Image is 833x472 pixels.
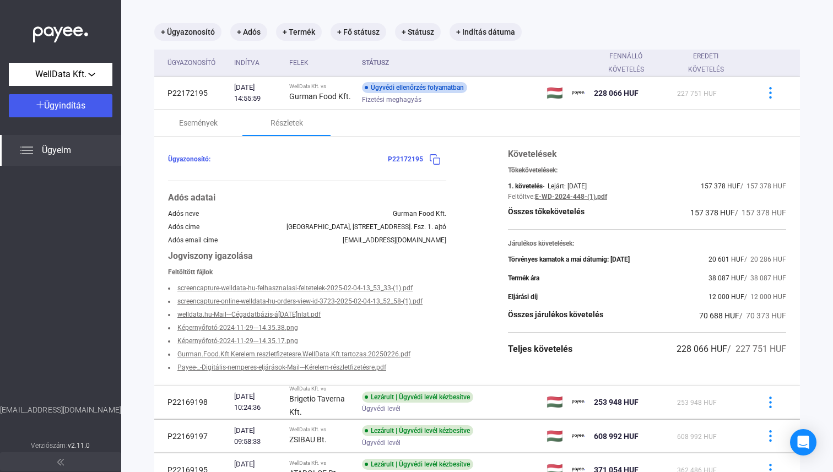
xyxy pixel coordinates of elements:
[276,23,322,41] mat-chip: + Termék
[508,148,786,161] div: Követelések
[362,392,473,403] div: Lezárult | Ügyvédi levél kézbesítve
[167,56,225,69] div: Ügyazonosító
[36,101,44,108] img: plus-white.svg
[289,435,327,444] strong: ZSIBAU Bt.
[727,344,786,354] span: / 227 751 HUF
[177,350,410,358] a: Gurman.Food.Kft.Kerelem.reszletfizetesre.WellData.Kft.tartozas.20250226.pdf
[68,442,90,449] strong: v2.11.0
[508,240,786,247] div: Járulékos követelések:
[423,148,446,171] button: copy-blue
[271,116,303,129] div: Részletek
[230,23,267,41] mat-chip: + Adós
[33,20,88,43] img: white-payee-white-dot.svg
[168,268,446,276] div: Feltöltött fájlok
[594,50,658,76] div: Fennálló követelés
[362,436,401,449] span: Ügyvédi levél
[572,430,585,443] img: payee-logo
[572,395,585,409] img: payee-logo
[677,50,735,76] div: Eredeti követelés
[177,364,386,371] a: Payee-_-Digitális-nemperes-eljárások-Mail---Kérelem-részletfizetésre.pdf
[286,223,446,231] div: [GEOGRAPHIC_DATA], [STREET_ADDRESS]. Fsz. 1. ajtó
[508,256,630,263] div: Törvényes kamatok a mai dátumig: [DATE]
[393,210,446,218] div: Gurman Food Kft.
[542,77,567,110] td: 🇭🇺
[154,77,230,110] td: P22172195
[362,459,473,470] div: Lezárult | Ügyvédi levél kézbesítve
[508,193,535,200] div: Feltöltve:
[708,274,744,282] span: 38 087 HUF
[362,82,467,93] div: Ügyvédi ellenőrzés folyamatban
[154,386,230,419] td: P22169198
[395,23,441,41] mat-chip: + Státusz
[168,191,446,204] div: Adós adatai
[508,182,543,190] div: 1. követelés
[508,309,603,322] div: Összes járulékos követelés
[429,154,441,165] img: copy-blue
[508,274,539,282] div: Termék ára
[450,23,522,41] mat-chip: + Indítás dátuma
[177,311,321,318] a: welldata.hu-Mail---Cégadatbázis-á[DATE]́nlat.pdf
[289,92,351,101] strong: Gurman Food Kft.
[744,256,786,263] span: / 20 286 HUF
[289,56,353,69] div: Felek
[765,87,776,99] img: more-blue
[177,297,423,305] a: screencapture-online-welldata-hu-orders-view-id-3723-2025-02-04-13_52_58-(1).pdf
[744,274,786,282] span: / 38 087 HUF
[594,398,639,406] span: 253 948 HUF
[177,284,413,292] a: screencapture-welldata-hu-felhasznalasi-feltetelek-2025-02-04-13_53_33-(1).pdf
[167,56,215,69] div: Ügyazonosító
[508,343,572,356] div: Teljes követelés
[289,394,345,416] strong: Brigetio Taverna Kft.
[759,425,782,448] button: more-blue
[594,89,639,97] span: 228 066 HUF
[177,324,298,332] a: Képernyőfotó-2024-11-29---14.35.38.png
[177,337,298,345] a: Képernyőfotó-2024-11-29---14.35.17.png
[765,397,776,408] img: more-blue
[543,182,587,190] div: - Lejárt: [DATE]
[234,425,280,447] div: [DATE] 09:58:33
[20,144,33,157] img: list.svg
[765,430,776,442] img: more-blue
[362,425,473,436] div: Lezárult | Ügyvédi levél kézbesítve
[168,223,199,231] div: Adós címe
[708,256,744,263] span: 20 601 HUF
[535,193,607,200] a: E-WD-2024-448-(1).pdf
[759,390,782,414] button: more-blue
[289,426,353,433] div: WellData Kft. vs
[362,402,401,415] span: Ügyvédi levél
[759,82,782,105] button: more-blue
[57,459,64,465] img: arrow-double-left-grey.svg
[289,460,353,466] div: WellData Kft. vs
[168,210,199,218] div: Adós neve
[168,155,210,163] span: Ügyazonosító:
[508,206,585,219] div: Összes tőkekövetelés
[168,236,218,244] div: Adós email címe
[594,50,668,76] div: Fennálló követelés
[677,90,717,97] span: 227 751 HUF
[790,429,816,455] div: Open Intercom Messenger
[744,293,786,301] span: / 12 000 HUF
[542,386,567,419] td: 🇭🇺
[154,23,221,41] mat-chip: + Ügyazonosító
[572,86,585,100] img: payee-logo
[735,208,786,217] span: / 157 378 HUF
[289,56,309,69] div: Felek
[508,293,538,301] div: Eljárási díj
[42,144,71,157] span: Ügyeim
[388,155,423,163] span: P22172195
[234,82,280,104] div: [DATE] 14:55:59
[44,100,85,111] span: Ügyindítás
[677,344,727,354] span: 228 066 HUF
[740,182,786,190] span: / 157 378 HUF
[677,433,717,441] span: 608 992 HUF
[594,432,639,441] span: 608 992 HUF
[343,236,446,244] div: [EMAIL_ADDRESS][DOMAIN_NAME]
[168,249,446,263] div: Jogviszony igazolása
[9,63,112,86] button: WellData Kft.
[508,166,786,174] div: Tőkekövetelések:
[35,68,86,81] span: WellData Kft.
[289,83,353,90] div: WellData Kft. vs
[9,94,112,117] button: Ügyindítás
[701,182,740,190] span: 157 378 HUF
[542,420,567,453] td: 🇭🇺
